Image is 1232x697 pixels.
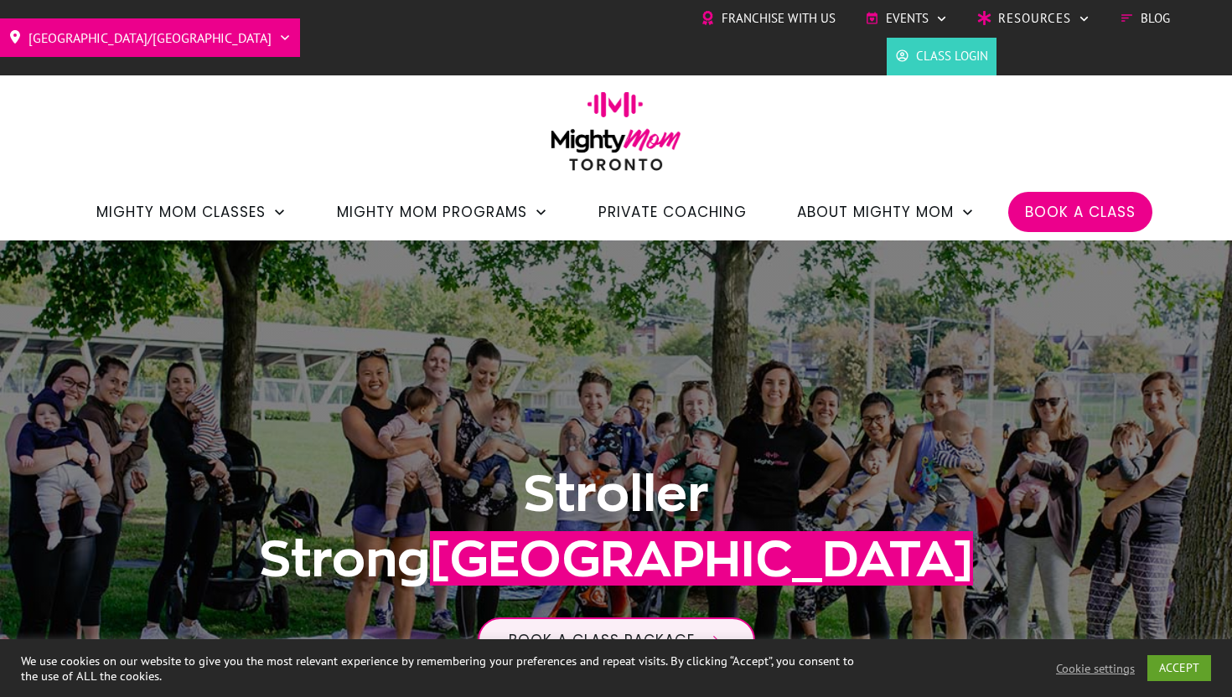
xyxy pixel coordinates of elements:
h1: Stroller Strong [164,461,1068,591]
a: Franchise with Us [701,6,836,31]
a: Book a Class [1025,198,1136,226]
span: Franchise with Us [722,6,836,31]
div: We use cookies on our website to give you the most relevant experience by remembering your prefer... [21,653,854,684]
span: [GEOGRAPHIC_DATA]/[GEOGRAPHIC_DATA] [28,24,272,51]
img: mightymom-logo-toronto [542,91,690,183]
span: Class Login [916,44,988,69]
a: [GEOGRAPHIC_DATA]/[GEOGRAPHIC_DATA] [8,24,292,51]
span: Book a class package [509,630,695,650]
span: Blog [1141,6,1170,31]
span: [GEOGRAPHIC_DATA] [430,531,973,586]
span: About Mighty Mom [797,198,954,226]
span: Resources [998,6,1071,31]
a: Book a class package [478,617,755,663]
a: Class Login [895,44,988,69]
a: ACCEPT [1147,655,1211,681]
span: Mighty Mom Programs [337,198,527,226]
a: Mighty Mom Classes [96,198,287,226]
a: Cookie settings [1056,661,1135,676]
a: Resources [977,6,1090,31]
a: Mighty Mom Programs [337,198,548,226]
a: About Mighty Mom [797,198,975,226]
a: Private Coaching [598,198,747,226]
span: Mighty Mom Classes [96,198,266,226]
a: Blog [1120,6,1170,31]
span: Events [886,6,929,31]
a: Events [865,6,948,31]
